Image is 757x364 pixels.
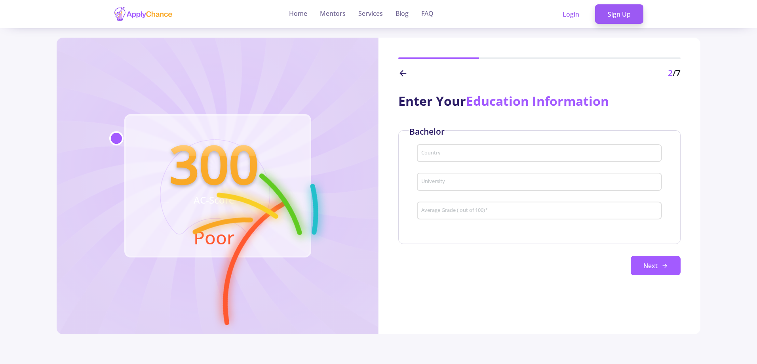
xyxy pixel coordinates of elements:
text: 300 [169,128,258,199]
span: Education Information [466,92,609,109]
a: Login [550,4,592,24]
span: /7 [673,67,681,78]
span: 2 [668,67,673,78]
a: Sign Up [595,4,643,24]
button: Next [631,256,681,276]
text: AC-Score [193,193,234,206]
div: Enter Your [398,91,681,111]
div: Bachelor [409,126,445,138]
img: applychance logo [114,6,173,22]
text: Poor [193,225,234,250]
